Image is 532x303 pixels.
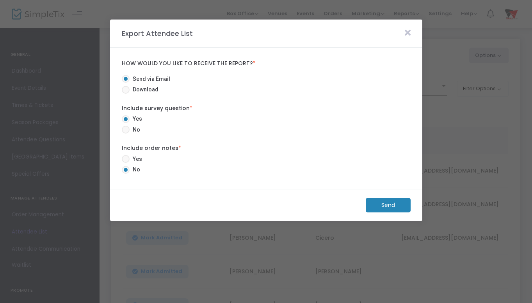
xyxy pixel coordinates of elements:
[130,166,140,174] span: No
[130,115,142,123] span: Yes
[130,126,140,134] span: No
[130,86,158,94] span: Download
[118,28,197,39] m-panel-title: Export Attendee List
[122,60,411,67] label: How would you like to receive the report?
[122,104,411,112] label: Include survey question
[130,155,142,163] span: Yes
[366,198,411,212] m-button: Send
[122,144,411,152] label: Include order notes
[110,20,422,48] m-panel-header: Export Attendee List
[130,75,170,83] span: Send via Email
